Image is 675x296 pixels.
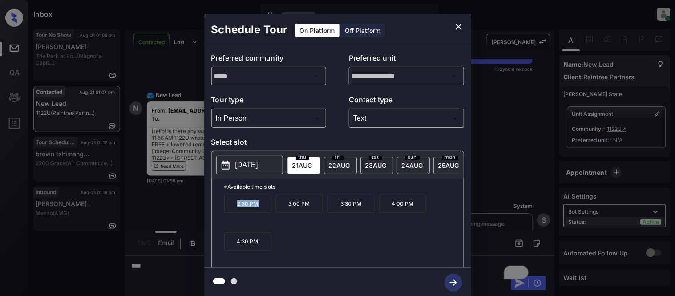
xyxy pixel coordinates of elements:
[329,162,350,169] span: 22 AUG
[332,154,344,160] span: fri
[341,24,385,37] div: Off Platform
[351,111,462,126] div: Text
[224,232,271,251] p: 4:30 PM
[324,157,357,174] div: date-select
[349,53,464,67] p: Preferred unit
[295,24,340,37] div: On Platform
[402,162,423,169] span: 24 AUG
[438,162,459,169] span: 25 AUG
[211,94,327,109] p: Tour type
[211,137,464,151] p: Select slot
[292,162,312,169] span: 21 AUG
[214,111,324,126] div: In Person
[379,195,426,213] p: 4:00 PM
[397,157,430,174] div: date-select
[276,195,323,213] p: 3:00 PM
[235,160,258,170] p: [DATE]
[369,154,382,160] span: sat
[360,157,393,174] div: date-select
[365,162,387,169] span: 23 AUG
[204,14,295,45] h2: Schedule Tour
[433,157,466,174] div: date-select
[224,179,464,195] p: *Available time slots
[216,156,283,174] button: [DATE]
[224,195,271,213] p: 2:30 PM
[296,154,309,160] span: thu
[349,94,464,109] p: Contact type
[327,195,375,213] p: 3:30 PM
[450,18,468,36] button: close
[405,154,420,160] span: sun
[211,53,327,67] p: Preferred community
[287,157,320,174] div: date-select
[442,154,458,160] span: mon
